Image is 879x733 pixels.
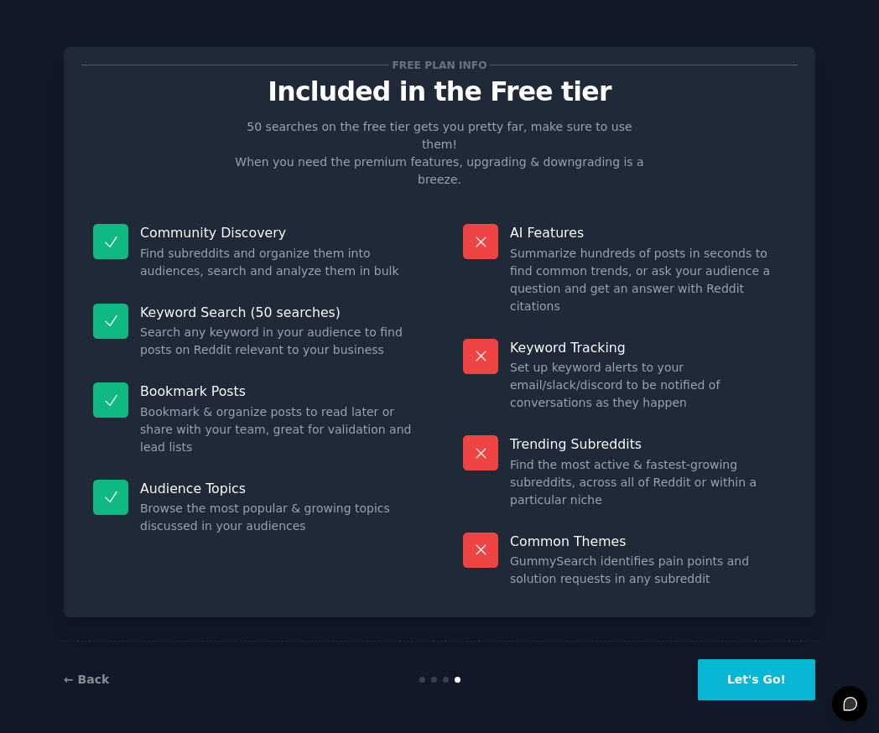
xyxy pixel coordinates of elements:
dd: Search any keyword in your audience to find posts on Reddit relevant to your business [140,324,416,359]
dd: Find subreddits and organize them into audiences, search and analyze them in bulk [140,245,416,280]
button: Let's Go! [698,659,815,700]
span: Free plan info [389,56,490,74]
p: Bookmark Posts [140,382,416,400]
p: Audience Topics [140,480,416,497]
dd: GummySearch identifies pain points and solution requests in any subreddit [510,553,786,588]
dd: Set up keyword alerts to your email/slack/discord to be notified of conversations as they happen [510,359,786,412]
p: AI Features [510,224,786,242]
a: ← Back [64,673,109,686]
p: Included in the Free tier [81,77,798,107]
dd: Summarize hundreds of posts in seconds to find common trends, or ask your audience a question and... [510,245,786,315]
p: Keyword Tracking [510,339,786,356]
p: 50 searches on the free tier gets you pretty far, make sure to use them! When you need the premiu... [228,118,651,189]
p: Keyword Search (50 searches) [140,304,416,321]
p: Community Discovery [140,224,416,242]
p: Trending Subreddits [510,435,786,453]
dd: Browse the most popular & growing topics discussed in your audiences [140,500,416,535]
dd: Find the most active & fastest-growing subreddits, across all of Reddit or within a particular niche [510,456,786,509]
dd: Bookmark & organize posts to read later or share with your team, great for validation and lead lists [140,403,416,456]
p: Common Themes [510,533,786,550]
